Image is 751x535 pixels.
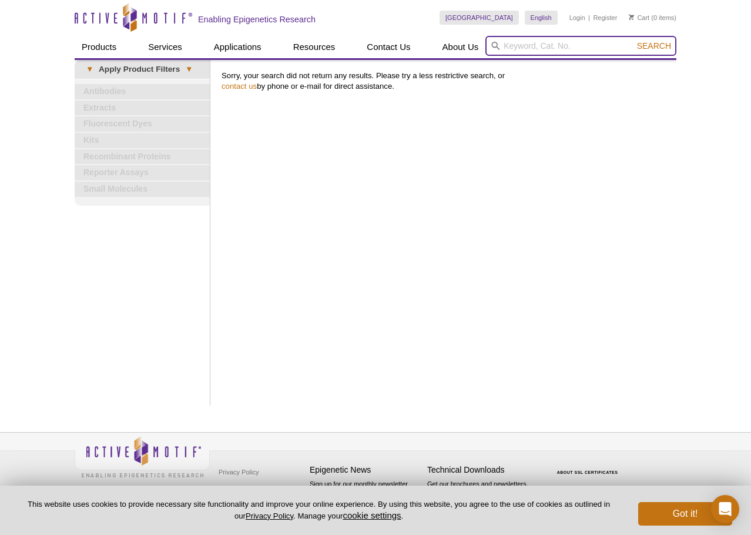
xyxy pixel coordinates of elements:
[711,495,739,523] div: Open Intercom Messenger
[525,11,558,25] a: English
[75,101,210,116] a: Extracts
[75,84,210,99] a: Antibodies
[435,36,486,58] a: About Us
[75,116,210,132] a: Fluorescent Dyes
[343,510,401,520] button: cookie settings
[637,41,671,51] span: Search
[629,14,634,20] img: Your Cart
[310,465,421,475] h4: Epigenetic News
[633,41,675,51] button: Search
[440,11,519,25] a: [GEOGRAPHIC_DATA]
[75,149,210,165] a: Recombinant Proteins
[629,14,649,22] a: Cart
[310,479,421,519] p: Sign up for our monthly newsletter highlighting recent publications in the field of epigenetics.
[141,36,189,58] a: Services
[222,71,670,92] p: Sorry, your search did not return any results. Please try a less restrictive search, or by phone ...
[198,14,316,25] h2: Enabling Epigenetics Research
[75,36,123,58] a: Products
[75,165,210,180] a: Reporter Assays
[545,453,633,479] table: Click to Verify - This site chose Symantec SSL for secure e-commerce and confidential communicati...
[216,463,261,481] a: Privacy Policy
[216,481,277,499] a: Terms & Conditions
[75,182,210,197] a: Small Molecules
[246,511,293,520] a: Privacy Policy
[19,499,619,521] p: This website uses cookies to provide necessary site functionality and improve your online experie...
[638,502,732,526] button: Got it!
[75,433,210,480] img: Active Motif,
[593,14,617,22] a: Register
[360,36,417,58] a: Contact Us
[629,11,676,25] li: (0 items)
[222,82,257,91] a: contact us
[207,36,269,58] a: Applications
[427,465,539,475] h4: Technical Downloads
[485,36,676,56] input: Keyword, Cat. No.
[75,133,210,148] a: Kits
[427,479,539,509] p: Get our brochures and newsletters, or request them by mail.
[75,60,210,79] a: ▾Apply Product Filters▾
[588,11,590,25] li: |
[180,64,198,75] span: ▾
[557,470,618,474] a: ABOUT SSL CERTIFICATES
[286,36,343,58] a: Resources
[81,64,99,75] span: ▾
[569,14,585,22] a: Login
